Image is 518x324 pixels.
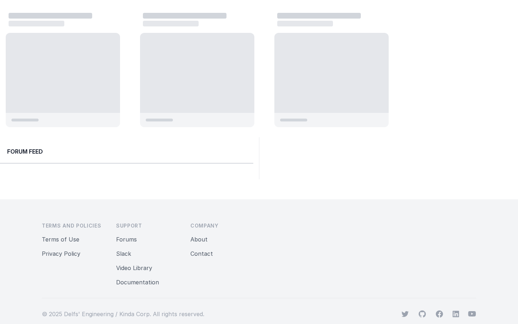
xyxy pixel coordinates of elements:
[190,236,208,243] a: About
[42,250,80,257] a: Privacy Policy
[42,222,105,229] h3: Terms and Policies
[190,235,208,244] button: About
[116,249,131,258] button: Slack
[116,235,137,244] button: Forums
[116,264,152,272] button: Video Library
[452,310,459,318] svg: viewBox="0 0 24 24" aria-hidden="true">
[116,250,131,257] a: Slack
[116,278,159,286] button: Documentation
[116,222,179,229] h3: Support
[42,310,204,318] p: © 2025 Delfs' Engineering / Kinda Corp. All rights reserved.
[42,236,79,243] a: Terms of Use
[7,147,246,156] h2: Forum Feed
[190,222,253,229] h3: Company
[190,249,213,258] button: Contact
